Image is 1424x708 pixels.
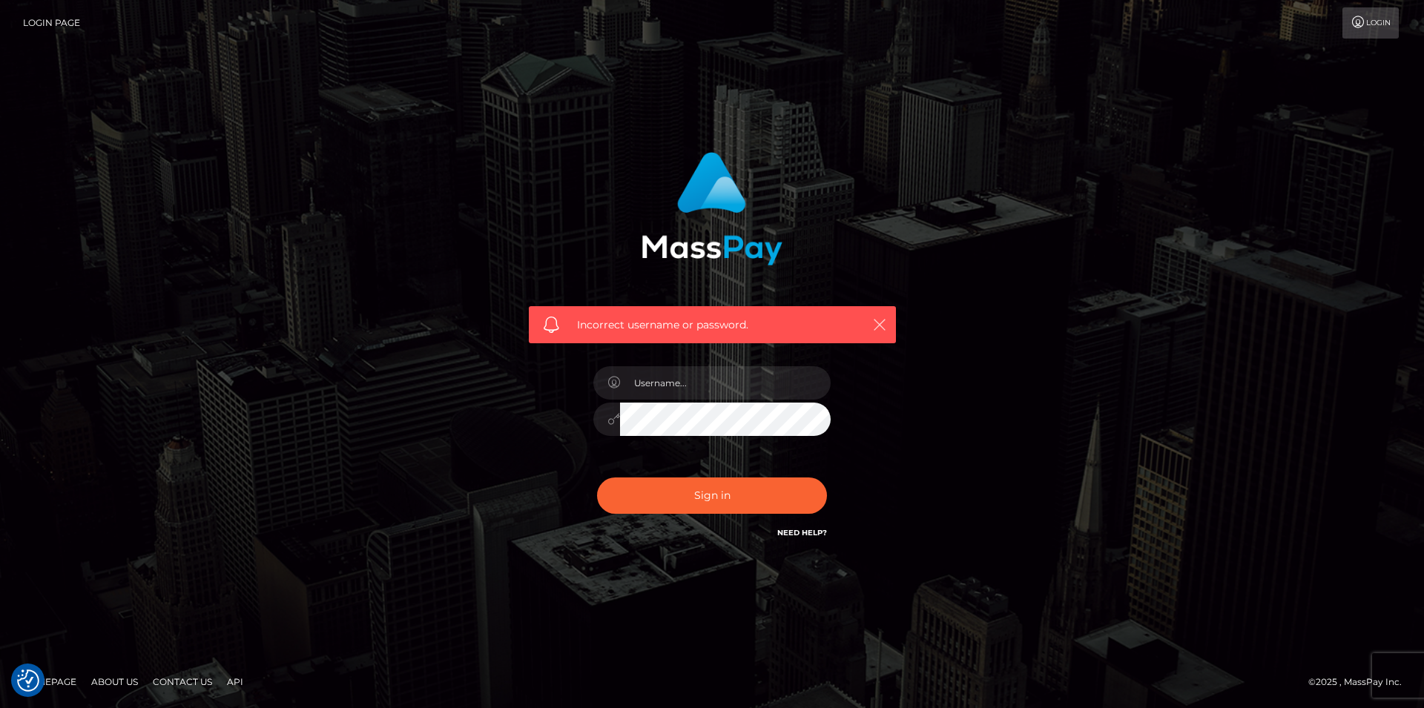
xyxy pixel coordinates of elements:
[17,669,39,692] img: Revisit consent button
[1342,7,1399,39] a: Login
[221,670,249,693] a: API
[577,317,848,333] span: Incorrect username or password.
[85,670,144,693] a: About Us
[642,152,782,265] img: MassPay Login
[777,528,827,537] a: Need Help?
[23,7,80,39] a: Login Page
[1308,674,1413,690] div: © 2025 , MassPay Inc.
[597,477,827,514] button: Sign in
[17,669,39,692] button: Consent Preferences
[620,366,831,400] input: Username...
[147,670,218,693] a: Contact Us
[16,670,82,693] a: Homepage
